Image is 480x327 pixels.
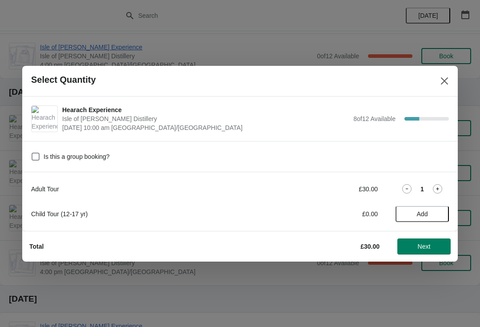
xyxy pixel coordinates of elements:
button: Add [396,206,449,222]
span: Hearach Experience [62,105,349,114]
span: Is this a group booking? [44,152,110,161]
h2: Select Quantity [31,75,96,85]
img: Hearach Experience | Isle of Harris Distillery | August 13 | 10:00 am Europe/London [32,106,57,132]
span: Isle of [PERSON_NAME] Distillery [62,114,349,123]
div: £30.00 [296,185,378,194]
div: £0.00 [296,210,378,218]
strong: 1 [420,185,424,194]
div: Child Tour (12-17 yr) [31,210,278,218]
span: Next [418,243,431,250]
button: Next [397,238,451,254]
span: 8 of 12 Available [353,115,396,122]
span: [DATE] 10:00 am [GEOGRAPHIC_DATA]/[GEOGRAPHIC_DATA] [62,123,349,132]
span: Add [417,210,428,218]
strong: £30.00 [360,243,380,250]
div: Adult Tour [31,185,278,194]
button: Close [436,73,452,89]
strong: Total [29,243,44,250]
